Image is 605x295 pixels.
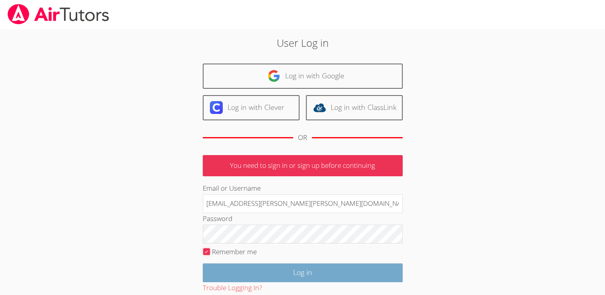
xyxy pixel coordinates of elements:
h2: User Log in [139,35,466,50]
a: Log in with Google [203,64,403,89]
img: classlink-logo-d6bb404cc1216ec64c9a2012d9dc4662098be43eaf13dc465df04b49fa7ab582.svg [313,101,326,114]
label: Password [203,214,232,223]
p: You need to sign in or sign up before continuing [203,155,403,176]
a: Log in with ClassLink [306,95,403,120]
img: airtutors_banner-c4298cdbf04f3fff15de1276eac7730deb9818008684d7c2e4769d2f7ddbe033.png [7,4,110,24]
div: OR [298,132,307,144]
a: Log in with Clever [203,95,300,120]
button: Trouble Logging In? [203,282,262,294]
img: clever-logo-6eab21bc6e7a338710f1a6ff85c0baf02591cd810cc4098c63d3a4b26e2feb20.svg [210,101,223,114]
img: google-logo-50288ca7cdecda66e5e0955fdab243c47b7ad437acaf1139b6f446037453330a.svg [268,70,280,82]
label: Remember me [212,247,257,256]
label: Email or Username [203,183,261,193]
input: Log in [203,263,403,282]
